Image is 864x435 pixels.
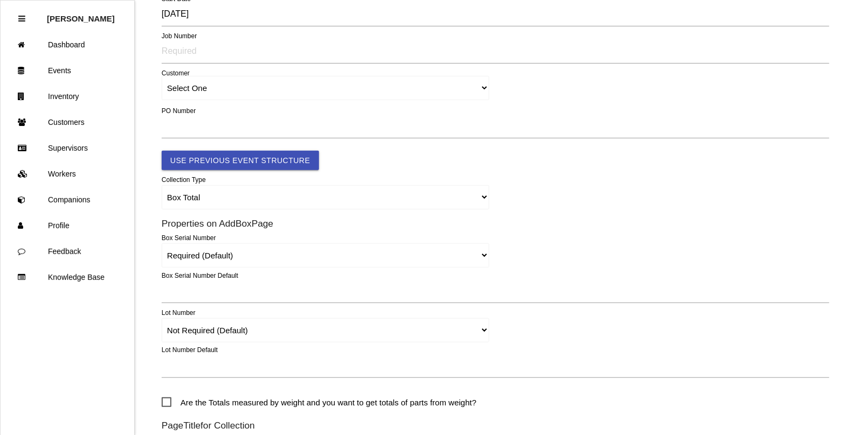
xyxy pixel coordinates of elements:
[1,109,134,135] a: Customers
[162,31,197,41] label: Job Number
[1,213,134,238] a: Profile
[1,83,134,109] a: Inventory
[162,233,216,243] label: Box Serial Number
[1,238,134,264] a: Feedback
[47,6,115,23] p: Rosie Blandino
[1,135,134,161] a: Supervisors
[1,58,134,83] a: Events
[162,106,196,116] label: PO Number
[162,396,476,409] span: Are the Totals measured by weight and you want to get totals of parts from weight?
[1,264,134,290] a: Knowledge Base
[162,175,206,185] label: Collection Type
[162,346,218,355] label: Lot Number Default
[1,187,134,213] a: Companions
[1,161,134,187] a: Workers
[162,420,830,431] h6: Page Title for Collection
[162,219,830,229] h6: Properties on Add Box Page
[1,32,134,58] a: Dashboard
[162,68,190,78] label: Customer
[162,151,319,170] button: Use Previous Event Structure
[162,271,238,280] label: Box Serial Number Default
[162,308,196,318] label: Lot Number
[18,6,25,32] div: Close
[162,39,830,64] input: Required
